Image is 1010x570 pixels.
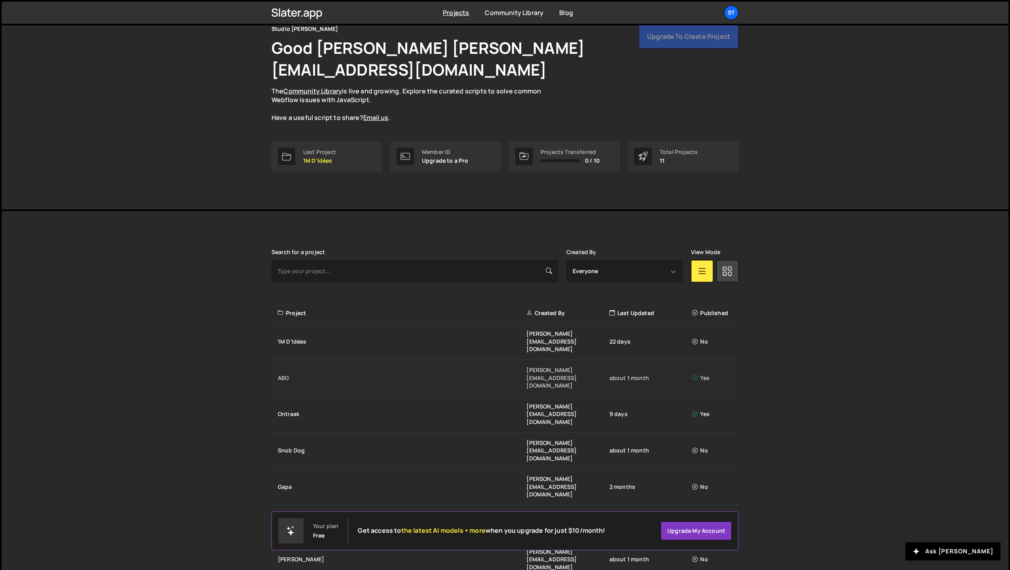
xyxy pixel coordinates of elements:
[271,249,325,255] label: Search for a project
[585,158,600,164] span: 0 / 10
[692,374,734,382] div: Yes
[278,410,526,418] div: Ontraak
[541,149,600,155] div: Projects Transferred
[422,158,469,164] p: Upgrade to a Pro
[692,309,734,317] div: Published
[609,483,692,491] div: 2 months
[313,532,325,539] div: Free
[609,446,692,454] div: about 1 month
[566,249,596,255] label: Created By
[692,338,734,346] div: No
[609,410,692,418] div: 9 days
[422,149,469,155] div: Member ID
[271,433,739,469] a: Snob Dog [PERSON_NAME][EMAIL_ADDRESS][DOMAIN_NAME] about 1 month No
[660,158,698,164] p: 11
[661,521,732,540] a: Upgrade my account
[271,469,739,505] a: Gapa [PERSON_NAME][EMAIL_ADDRESS][DOMAIN_NAME] 2 months No
[526,366,609,389] div: [PERSON_NAME][EMAIL_ADDRESS][DOMAIN_NAME]
[526,439,609,462] div: [PERSON_NAME][EMAIL_ADDRESS][DOMAIN_NAME]
[692,410,734,418] div: Yes
[358,527,605,534] h2: Get access to when you upgrade for just $10/month!
[271,24,338,34] div: Studio [PERSON_NAME]
[271,37,667,80] h1: Good [PERSON_NAME] [PERSON_NAME][EMAIL_ADDRESS][DOMAIN_NAME]
[609,555,692,563] div: about 1 month
[692,446,734,454] div: No
[724,6,739,20] a: St
[609,309,692,317] div: Last Updated
[660,149,698,155] div: Total Projects
[283,87,342,95] a: Community Library
[303,158,336,164] p: 1M D'Idées
[526,403,609,426] div: [PERSON_NAME][EMAIL_ADDRESS][DOMAIN_NAME]
[303,149,336,155] div: Last Project
[271,87,556,122] p: The is live and growing. Explore the curated scripts to solve common Webflow issues with JavaScri...
[278,309,526,317] div: Project
[271,360,739,396] a: ABG [PERSON_NAME][EMAIL_ADDRESS][DOMAIN_NAME] about 1 month Yes
[278,483,526,491] div: Gapa
[271,260,558,282] input: Type your project...
[692,483,734,491] div: No
[526,330,609,353] div: [PERSON_NAME][EMAIL_ADDRESS][DOMAIN_NAME]
[278,446,526,454] div: Snob Dog
[691,249,720,255] label: View Mode
[559,8,573,17] a: Blog
[609,338,692,346] div: 22 days
[271,323,739,360] a: 1M D'Idées [PERSON_NAME][EMAIL_ADDRESS][DOMAIN_NAME] 22 days No
[278,374,526,382] div: ABG
[443,8,469,17] a: Projects
[526,309,609,317] div: Created By
[278,338,526,346] div: 1M D'Idées
[906,542,1001,560] button: Ask [PERSON_NAME]
[609,374,692,382] div: about 1 month
[313,523,338,529] div: Your plan
[363,113,388,122] a: Email us
[401,526,486,535] span: the latest AI models + more
[271,396,739,433] a: Ontraak [PERSON_NAME][EMAIL_ADDRESS][DOMAIN_NAME] 9 days Yes
[485,8,543,17] a: Community Library
[271,505,739,541] a: EffiBLUE [PERSON_NAME][EMAIL_ADDRESS][DOMAIN_NAME] 2 months No
[278,555,526,563] div: [PERSON_NAME]
[271,141,382,171] a: Last Project 1M D'Idées
[692,555,734,563] div: No
[526,475,609,498] div: [PERSON_NAME][EMAIL_ADDRESS][DOMAIN_NAME]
